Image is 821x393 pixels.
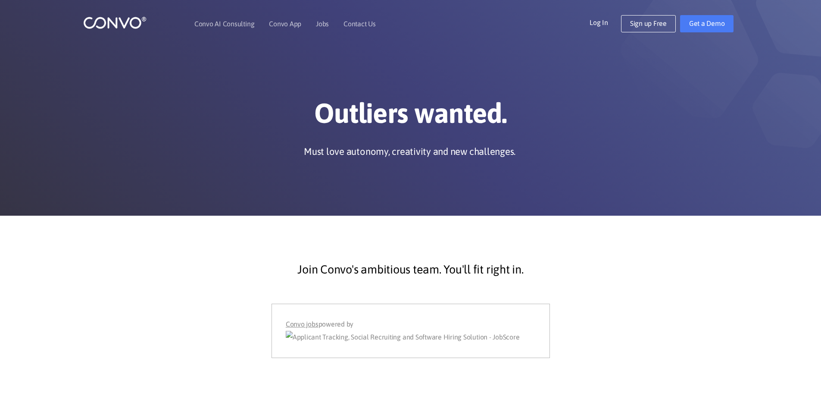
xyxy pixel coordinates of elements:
[590,15,621,29] a: Log In
[286,318,318,331] a: Convo jobs
[343,20,376,27] a: Contact Us
[304,145,515,158] p: Must love autonomy, creativity and new challenges.
[286,331,520,344] img: Applicant Tracking, Social Recruiting and Software Hiring Solution - JobScore
[286,318,535,344] div: powered by
[172,97,650,136] h1: Outliers wanted.
[83,16,147,29] img: logo_1.png
[316,20,329,27] a: Jobs
[680,15,734,32] a: Get a Demo
[178,259,643,280] p: Join Convo's ambitious team. You'll fit right in.
[269,20,301,27] a: Convo App
[621,15,676,32] a: Sign up Free
[194,20,254,27] a: Convo AI Consulting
